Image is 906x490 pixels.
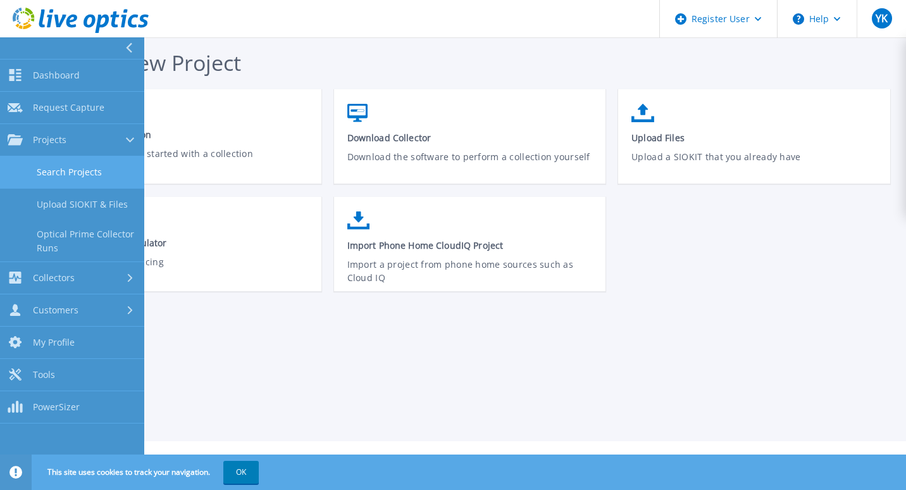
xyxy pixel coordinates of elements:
[876,13,888,23] span: YK
[347,150,593,179] p: Download the software to perform a collection yourself
[33,134,66,146] span: Projects
[63,129,309,141] span: Request a Collection
[334,97,606,188] a: Download CollectorDownload the software to perform a collection yourself
[63,237,309,249] span: Cloud Pricing Calculator
[33,70,80,81] span: Dashboard
[49,205,321,294] a: Cloud Pricing CalculatorCompare Cloud Pricing
[35,461,259,484] span: This site uses cookies to track your navigation.
[347,132,593,144] span: Download Collector
[63,255,309,284] p: Compare Cloud Pricing
[33,401,80,413] span: PowerSizer
[63,147,309,176] p: Get your customer started with a collection
[49,97,321,185] a: Request a CollectionGet your customer started with a collection
[33,305,78,316] span: Customers
[33,102,104,113] span: Request Capture
[347,239,593,251] span: Import Phone Home CloudIQ Project
[347,258,593,287] p: Import a project from phone home sources such as Cloud IQ
[33,337,75,348] span: My Profile
[49,48,241,77] span: Start a New Project
[33,272,75,284] span: Collectors
[33,369,55,380] span: Tools
[223,461,259,484] button: OK
[631,132,878,144] span: Upload Files
[618,97,890,188] a: Upload FilesUpload a SIOKIT that you already have
[631,150,878,179] p: Upload a SIOKIT that you already have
